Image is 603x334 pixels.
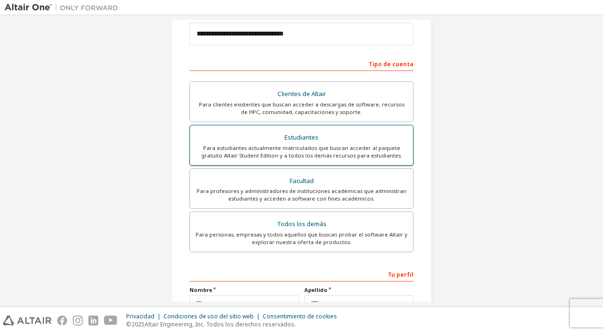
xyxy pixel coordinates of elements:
div: Para profesores y administradores de instituciones académicas que administran estudiantes y acced... [196,187,407,202]
div: Facultad [196,175,407,188]
p: © 2025 Altair Engineering, Inc. Todos los derechos reservados. [126,320,343,328]
div: Tipo de cuenta [190,56,413,71]
label: Apellido [304,286,413,294]
img: facebook.svg [57,316,67,325]
img: linkedin.svg [88,316,98,325]
div: Tu perfil [190,266,413,281]
div: Condiciones de uso del sitio web [164,313,263,320]
div: Estudiantes [196,131,407,144]
div: Para clientes existentes que buscan acceder a descargas de software, recursos de HPC, comunidad, ... [196,101,407,116]
div: Privacidad [126,313,164,320]
label: Nombre [190,286,299,294]
div: Para personas, empresas y todos aquellos que buscan probar el software Altair y explorar nuestra ... [196,231,407,246]
div: Todos los demás [196,218,407,231]
img: Altair Uno [5,3,123,12]
img: altair_logo.svg [3,316,52,325]
div: Consentimiento de cookies [263,313,343,320]
div: Clientes de Altair [196,88,407,101]
div: Para estudiantes actualmente matriculados que buscan acceder al paquete gratuito Altair Student E... [196,144,407,159]
img: instagram.svg [73,316,83,325]
img: youtube.svg [104,316,118,325]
